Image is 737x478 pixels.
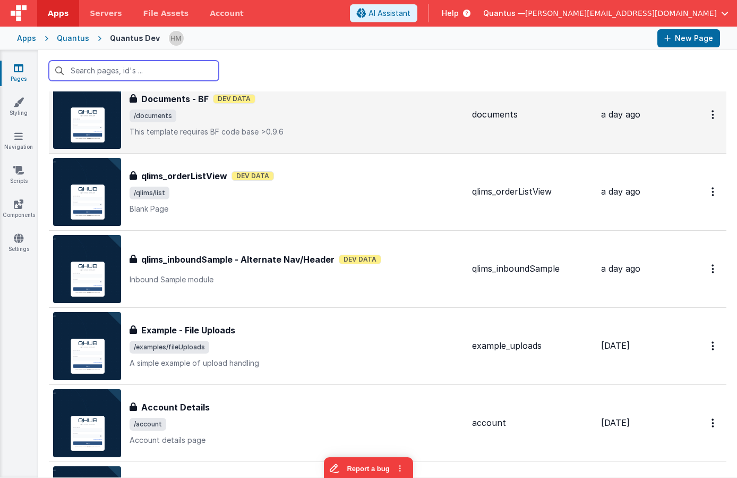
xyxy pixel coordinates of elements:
[483,8,525,19] span: Quantus —
[525,8,717,19] span: [PERSON_NAME][EMAIL_ADDRESS][DOMAIN_NAME]
[472,340,593,352] div: example_uploads
[130,127,464,137] p: This template requires BF code base >0.9.6
[601,417,630,428] span: [DATE]
[110,33,160,44] div: Quantus Dev
[705,412,722,434] button: Options
[657,29,720,47] button: New Page
[130,204,464,214] p: Blank Page
[130,418,166,431] span: /account
[213,94,255,104] span: Dev Data
[601,109,640,120] span: a day ago
[350,4,417,22] button: AI Assistant
[705,258,722,280] button: Options
[130,358,464,368] p: A simple example of upload handling
[472,263,593,275] div: qlims_inboundSample
[49,61,219,81] input: Search pages, id's ...
[483,8,729,19] button: Quantus — [PERSON_NAME][EMAIL_ADDRESS][DOMAIN_NAME]
[442,8,459,19] span: Help
[130,274,464,285] p: Inbound Sample module
[17,33,36,44] div: Apps
[232,171,274,181] span: Dev Data
[48,8,68,19] span: Apps
[90,8,122,19] span: Servers
[601,340,630,351] span: [DATE]
[141,324,235,337] h3: Example - File Uploads
[705,104,722,125] button: Options
[141,253,335,266] h3: qlims_inboundSample - Alternate Nav/Header
[369,8,410,19] span: AI Assistant
[57,33,89,44] div: Quantus
[601,263,640,274] span: a day ago
[141,401,210,414] h3: Account Details
[143,8,189,19] span: File Assets
[130,341,209,354] span: /examples/fileUploads
[705,335,722,357] button: Options
[601,186,640,197] span: a day ago
[472,108,593,121] div: documents
[130,110,176,122] span: /documents
[141,170,227,182] h3: qlims_orderListView
[705,181,722,203] button: Options
[130,435,464,446] p: Account details page
[169,31,184,46] img: 1b65a3e5e498230d1b9478315fee565b
[339,255,381,264] span: Dev Data
[472,417,593,429] div: account
[130,187,169,199] span: /qlims/list
[141,93,209,105] h3: Documents - BF
[472,186,593,198] div: qlims_orderListView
